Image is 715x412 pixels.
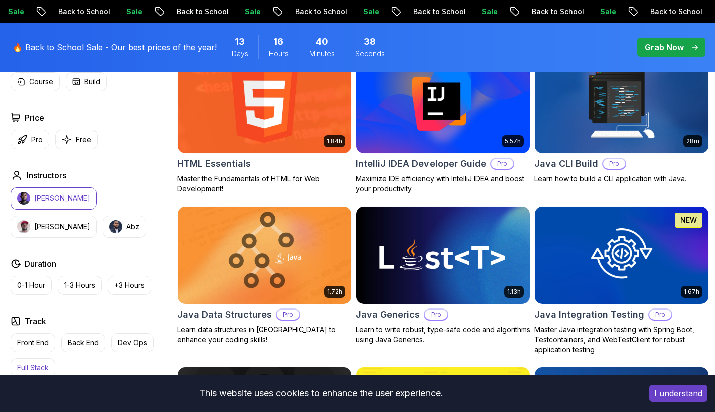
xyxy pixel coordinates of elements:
p: 28m [686,137,699,145]
button: Free [55,130,98,149]
p: 1.13h [507,288,521,296]
p: [PERSON_NAME] [34,193,90,203]
h2: Duration [25,258,56,270]
button: instructor img[PERSON_NAME] [11,216,97,238]
p: NEW [680,215,697,225]
h2: Instructors [27,169,66,181]
h2: IntelliJ IDEA Developer Guide [356,157,486,171]
p: Sale [214,7,246,17]
img: Java Data Structures card [178,207,351,304]
button: Dev Ops [111,333,154,352]
span: 40 Minutes [316,35,328,49]
p: Master Java integration testing with Spring Boot, Testcontainers, and WebTestClient for robust ap... [534,325,709,355]
a: Java CLI Build card28mJava CLI BuildProLearn how to build a CLI application with Java. [534,56,709,184]
p: Sale [451,7,483,17]
p: 🔥 Back to School Sale - Our best prices of the year! [13,41,217,53]
p: Pro [603,159,625,169]
img: Java CLI Build card [535,56,708,154]
a: Java Data Structures card1.72hJava Data StructuresProLearn data structures in [GEOGRAPHIC_DATA] t... [177,206,352,345]
p: Pro [491,159,513,169]
a: Java Integration Testing card1.67hNEWJava Integration TestingProMaster Java integration testing w... [534,206,709,355]
h2: Price [25,112,44,124]
p: Pro [425,310,447,320]
h2: Java Data Structures [177,307,272,322]
button: Front End [11,333,55,352]
button: Accept cookies [649,385,707,402]
p: Pro [277,310,299,320]
p: Back to School [501,7,569,17]
p: Learn data structures in [GEOGRAPHIC_DATA] to enhance your coding skills! [177,325,352,345]
p: Sale [96,7,128,17]
p: 0-1 Hour [17,280,45,290]
a: Java Generics card1.13hJava GenericsProLearn to write robust, type-safe code and algorithms using... [356,206,530,345]
button: Full Stack [11,358,55,377]
p: +3 Hours [114,280,145,290]
span: 16 Hours [273,35,283,49]
p: Dev Ops [118,338,147,348]
p: Learn to write robust, type-safe code and algorithms using Java Generics. [356,325,530,345]
button: +3 Hours [108,276,151,295]
img: Java Generics card [356,207,530,304]
p: 1.84h [327,137,342,145]
p: Back End [68,338,99,348]
button: Back End [61,333,105,352]
p: Sale [333,7,365,17]
img: instructor img [17,192,30,205]
p: Course [29,77,53,87]
p: 1.67h [684,288,699,296]
img: instructor img [109,220,122,233]
p: Sale [569,7,602,17]
p: Back to School [264,7,333,17]
p: 1-3 Hours [64,280,95,290]
p: Front End [17,338,49,348]
h2: Java Generics [356,307,420,322]
button: Course [11,72,60,91]
h2: HTML Essentials [177,157,251,171]
img: instructor img [17,220,30,233]
p: Back to School [146,7,214,17]
p: 5.57h [505,137,521,145]
button: instructor img[PERSON_NAME] [11,187,97,210]
p: Free [76,135,91,145]
p: Full Stack [17,363,49,373]
span: Hours [269,49,289,59]
span: 13 Days [235,35,245,49]
button: 1-3 Hours [58,276,102,295]
button: Build [66,72,107,91]
img: HTML Essentials card [178,56,351,154]
p: Abz [126,222,139,232]
p: Master the Fundamentals of HTML for Web Development! [177,174,352,194]
div: This website uses cookies to enhance the user experience. [8,382,634,404]
p: Grab Now [645,41,684,53]
span: 38 Seconds [364,35,376,49]
p: Back to School [383,7,451,17]
p: Pro [31,135,43,145]
button: 0-1 Hour [11,276,52,295]
h2: Track [25,315,46,327]
p: 1.72h [327,288,342,296]
p: [PERSON_NAME] [34,222,90,232]
p: Build [84,77,100,87]
p: Back to School [620,7,688,17]
button: instructor imgAbz [103,216,146,238]
img: Java Integration Testing card [535,207,708,304]
span: Seconds [355,49,385,59]
img: IntelliJ IDEA Developer Guide card [356,56,530,154]
h2: Java Integration Testing [534,307,644,322]
span: Minutes [309,49,335,59]
a: HTML Essentials card1.84hHTML EssentialsMaster the Fundamentals of HTML for Web Development! [177,56,352,194]
p: Learn how to build a CLI application with Java. [534,174,709,184]
h2: Java CLI Build [534,157,598,171]
button: Pro [11,130,49,149]
a: IntelliJ IDEA Developer Guide card5.57hIntelliJ IDEA Developer GuideProMaximize IDE efficiency wi... [356,56,530,194]
p: Back to School [28,7,96,17]
p: Maximize IDE efficiency with IntelliJ IDEA and boost your productivity. [356,174,530,194]
p: Pro [649,310,671,320]
span: Days [232,49,248,59]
